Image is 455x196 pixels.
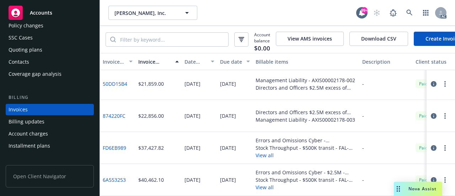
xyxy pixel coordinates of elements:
[6,44,94,55] a: Quoting plans
[103,176,126,184] a: 6A553253
[6,94,94,101] div: Billing
[138,112,164,120] div: $22,856.00
[416,79,431,88] div: Paid
[256,84,357,91] div: Directors and Officers $2.5M excess of $2.5M - CDX4261002-0
[114,9,176,17] span: [PERSON_NAME], Inc.
[9,56,29,68] div: Contacts
[254,44,270,53] span: $0.00
[6,32,94,43] a: SSC Cases
[108,6,197,20] button: [PERSON_NAME], Inc.
[6,56,94,68] a: Contacts
[6,140,94,152] a: Installment plans
[138,58,171,65] div: Invoice amount
[256,144,357,152] div: Stock Throughput - $500K transit - FAL-175009
[100,53,135,70] button: Invoice ID
[9,104,28,115] div: Invoices
[419,6,433,20] a: Switch app
[253,53,359,70] button: Billable items
[220,144,236,152] div: [DATE]
[361,7,368,14] div: 99+
[256,76,357,84] div: Management Liability - AXIS00002178-002
[359,53,413,70] button: Description
[416,111,431,120] div: Paid
[256,176,357,184] div: Stock Throughput - $500K transit - FAL-V14T0724PNGF
[30,10,52,16] span: Accounts
[184,144,200,152] div: [DATE]
[9,68,61,80] div: Coverage gap analysis
[254,32,270,47] span: Account balance
[138,80,164,88] div: $21,859.00
[9,44,42,55] div: Quoting plans
[6,128,94,139] a: Account charges
[220,58,242,65] div: Due date
[220,176,236,184] div: [DATE]
[6,104,94,115] a: Invoices
[416,175,431,184] div: Paid
[256,108,357,116] div: Directors and Officers $2.5M excess of $2.5M - DOX30088888600
[256,116,357,123] div: Management Liability - AXIS00002178-003
[138,144,164,152] div: $37,427.82
[362,112,364,120] div: -
[110,37,116,42] svg: Search
[135,53,182,70] button: Invoice amount
[9,32,33,43] div: SSC Cases
[276,32,344,46] button: View AMS invoices
[116,33,228,46] input: Filter by keyword...
[103,58,125,65] div: Invoice ID
[416,143,431,152] div: Paid
[408,186,437,192] span: Nova Assist
[9,20,43,31] div: Policy changes
[402,6,417,20] a: Search
[394,182,403,196] div: Drag to move
[256,137,357,144] div: Errors and Omissions Cyber - H25TG36320-00
[370,6,384,20] a: Start snowing
[6,20,94,31] a: Policy changes
[6,68,94,80] a: Coverage gap analysis
[394,182,442,196] button: Nova Assist
[9,140,50,152] div: Installment plans
[103,112,125,120] a: 874220FC
[6,165,94,187] span: Open Client Navigator
[184,80,200,88] div: [DATE]
[182,53,217,70] button: Date issued
[256,169,357,176] div: Errors and Omissions Cyber - $2.5M - ESM0039968795
[138,176,164,184] div: $40,462.10
[184,58,207,65] div: Date issued
[256,58,357,65] div: Billable items
[184,176,200,184] div: [DATE]
[6,116,94,127] a: Billing updates
[9,128,48,139] div: Account charges
[362,176,364,184] div: -
[386,6,400,20] a: Report a Bug
[362,144,364,152] div: -
[6,3,94,23] a: Accounts
[256,184,357,191] button: View all
[9,116,44,127] div: Billing updates
[184,112,200,120] div: [DATE]
[103,144,126,152] a: FD6EB989
[220,80,236,88] div: [DATE]
[220,112,236,120] div: [DATE]
[362,80,364,88] div: -
[103,80,127,88] a: 50DD15B4
[256,152,357,159] button: View all
[349,32,408,46] button: Download CSV
[362,58,410,65] div: Description
[217,53,253,70] button: Due date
